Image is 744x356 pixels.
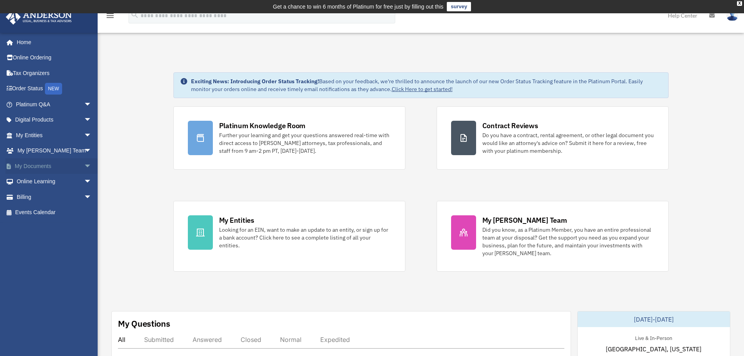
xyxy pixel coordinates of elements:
[219,215,254,225] div: My Entities
[5,112,103,128] a: Digital Productsarrow_drop_down
[482,215,567,225] div: My [PERSON_NAME] Team
[118,336,125,343] div: All
[578,311,730,327] div: [DATE]-[DATE]
[5,127,103,143] a: My Entitiesarrow_drop_down
[606,344,701,354] span: [GEOGRAPHIC_DATA], [US_STATE]
[105,11,115,20] i: menu
[219,131,391,155] div: Further your learning and get your questions answered real-time with direct access to [PERSON_NAM...
[5,189,103,205] a: Billingarrow_drop_down
[726,10,738,21] img: User Pic
[5,158,103,174] a: My Documentsarrow_drop_down
[130,11,139,19] i: search
[5,143,103,159] a: My [PERSON_NAME] Teamarrow_drop_down
[4,9,74,25] img: Anderson Advisors Platinum Portal
[84,189,100,205] span: arrow_drop_down
[280,336,302,343] div: Normal
[191,78,319,85] strong: Exciting News: Introducing Order Status Tracking!
[84,127,100,143] span: arrow_drop_down
[5,81,103,97] a: Order StatusNEW
[5,174,103,190] a: Online Learningarrow_drop_down
[173,201,405,272] a: My Entities Looking for an EIN, want to make an update to an entity, or sign up for a bank accoun...
[219,121,306,131] div: Platinum Knowledge Room
[191,77,662,93] div: Based on your feedback, we're thrilled to announce the launch of our new Order Status Tracking fe...
[5,205,103,220] a: Events Calendar
[482,121,538,131] div: Contract Reviews
[5,65,103,81] a: Tax Organizers
[273,2,444,11] div: Get a chance to win 6 months of Platinum for free just by filling out this
[105,14,115,20] a: menu
[5,50,103,66] a: Online Ordering
[45,83,62,95] div: NEW
[737,1,742,6] div: close
[437,106,669,170] a: Contract Reviews Do you have a contract, rental agreement, or other legal document you would like...
[482,131,654,155] div: Do you have a contract, rental agreement, or other legal document you would like an attorney's ad...
[5,34,100,50] a: Home
[5,97,103,112] a: Platinum Q&Aarrow_drop_down
[482,226,654,257] div: Did you know, as a Platinum Member, you have an entire professional team at your disposal? Get th...
[392,86,453,93] a: Click Here to get started!
[144,336,174,343] div: Submitted
[173,106,405,170] a: Platinum Knowledge Room Further your learning and get your questions answered real-time with dire...
[193,336,222,343] div: Answered
[241,336,261,343] div: Closed
[84,97,100,113] span: arrow_drop_down
[447,2,471,11] a: survey
[84,143,100,159] span: arrow_drop_down
[84,112,100,128] span: arrow_drop_down
[84,174,100,190] span: arrow_drop_down
[629,333,678,342] div: Live & In-Person
[320,336,350,343] div: Expedited
[84,158,100,174] span: arrow_drop_down
[118,318,170,329] div: My Questions
[219,226,391,249] div: Looking for an EIN, want to make an update to an entity, or sign up for a bank account? Click her...
[437,201,669,272] a: My [PERSON_NAME] Team Did you know, as a Platinum Member, you have an entire professional team at...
